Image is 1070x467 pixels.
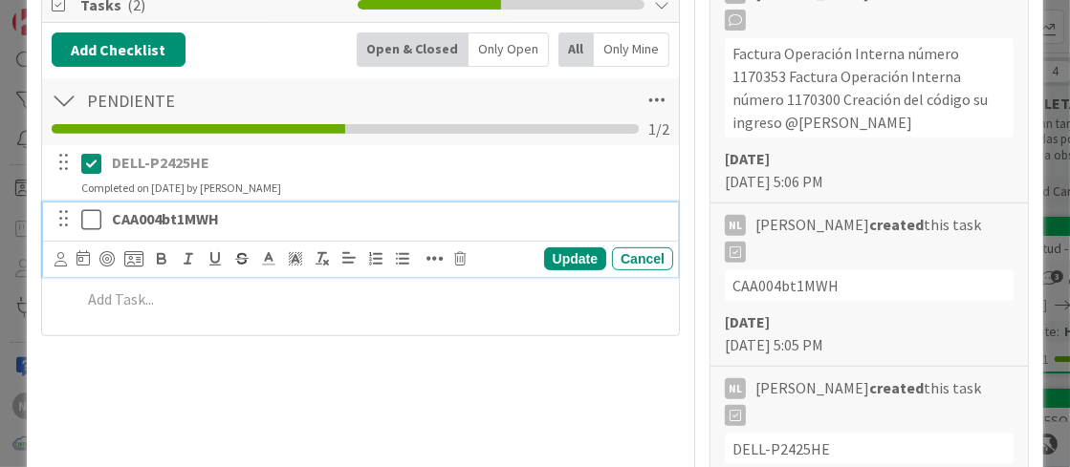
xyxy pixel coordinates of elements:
b: [DATE] [725,312,770,331]
div: Factura Operación Interna número 1170353 Factura Operación Interna número 1170300 Creación del có... [725,38,1014,138]
div: NL [725,215,746,236]
div: All [558,32,594,67]
span: 1 / 2 [648,117,669,140]
b: [DATE] [725,149,770,168]
div: [DATE] 5:05 PM [725,310,1014,356]
div: CAA004bt1MWH [725,270,1014,301]
div: Open & Closed [357,32,469,67]
span: [PERSON_NAME] this task [755,213,981,263]
input: Add Checklist... [80,83,471,117]
b: created [869,215,924,234]
div: DELL-P2425HE [725,434,1014,464]
div: Completed on [DATE] by [PERSON_NAME] [81,180,281,197]
button: Add Checklist [52,32,186,67]
span: [PERSON_NAME] this task [755,376,981,426]
div: Only Mine [594,32,669,67]
div: Cancel [612,247,673,270]
div: NL [725,378,746,399]
div: [DATE] 5:06 PM [725,147,1014,193]
b: created [869,378,924,397]
strong: DELL-P2425HE [112,153,209,172]
div: Update [544,247,606,270]
strong: CAA004bt1MWH [112,209,219,228]
div: Only Open [469,32,549,67]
